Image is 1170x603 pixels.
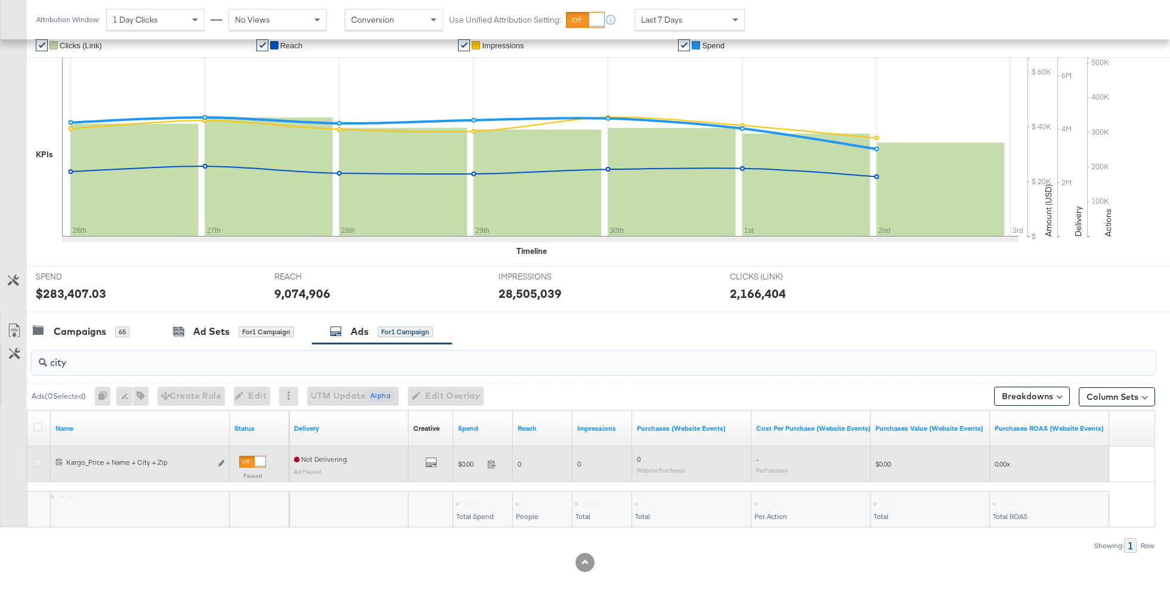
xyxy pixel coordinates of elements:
[294,468,321,475] sub: Ad Paused
[875,424,985,433] a: The total value of the purchase actions tracked by your Custom Audience pixel on your website aft...
[730,271,819,282] span: CLICKS (LINK)
[377,327,433,337] div: for 1 Campaign
[239,472,266,480] label: Paused
[280,41,303,50] span: Reach
[995,459,1010,468] span: 0.00x
[36,285,106,302] div: $283,407.03
[702,41,725,50] span: Spend
[193,325,230,338] div: Ad Sets
[993,512,1027,521] span: Total ROAS
[294,424,404,433] a: Reflects the ability of your Ad to achieve delivery.
[113,14,158,25] span: 1 Day Clicks
[516,245,547,257] div: Timeline
[47,346,1052,369] input: Search Ad Name, ID or Objective
[1094,542,1124,550] div: Showing:
[456,512,494,521] span: Total Spend
[66,458,211,467] div: Kargo_Price + Name + City + Zip
[1140,542,1155,550] div: Row
[458,39,470,51] a: ✔
[95,387,116,406] div: 0
[1103,209,1113,237] text: Actions
[294,455,347,464] span: Not Delivering
[678,39,690,51] a: ✔
[60,41,102,50] span: Clicks (Link)
[36,15,100,24] div: Attribution Window:
[518,459,521,468] span: 0
[413,424,439,433] a: Shows the creative associated with your ad.
[875,459,891,468] span: $0.00
[239,327,294,337] div: for 1 Campaign
[577,424,627,433] a: The number of times your ad was served. On mobile apps an ad is counted as served the first time ...
[32,391,86,402] div: Ads ( 0 Selected)
[274,285,330,302] div: 9,074,906
[54,325,106,338] div: Campaigns
[274,271,364,282] span: REACH
[234,424,284,433] a: Shows the current state of your Ad.
[235,14,270,25] span: No Views
[516,512,538,521] span: People
[1079,387,1155,406] button: Column Sets
[637,424,747,433] a: The number of times a purchase was made tracked by your Custom Audience pixel on your website aft...
[1124,538,1137,553] div: 1
[351,14,394,25] span: Conversion
[115,327,129,337] div: 65
[413,424,439,433] div: Creative
[874,512,889,521] span: Total
[754,512,787,521] span: Per Action
[351,325,369,338] div: Ads
[482,41,524,50] span: Impressions
[256,39,268,51] a: ✔
[637,467,685,474] sub: Website Purchases
[575,512,590,521] span: Total
[55,424,225,433] a: Ad Name.
[730,285,786,302] div: 2,166,404
[995,424,1104,433] a: The total value of the purchase actions divided by spend tracked by your Custom Audience pixel on...
[499,285,562,302] div: 28,505,039
[499,271,588,282] span: IMPRESSIONS
[577,459,581,468] span: 0
[36,271,125,282] span: SPEND
[637,455,640,464] span: 0
[1043,184,1054,237] text: Amount (USD)
[449,14,561,26] label: Use Unified Attribution Setting:
[994,387,1070,406] button: Breakdowns
[756,455,759,464] span: -
[635,512,650,521] span: Total
[641,14,683,25] span: Last 7 Days
[756,424,871,433] a: The average cost for each purchase tracked by your Custom Audience pixel on your website after pe...
[36,149,53,160] div: KPIs
[36,39,48,51] a: ✔
[518,424,568,433] a: The number of people your ad was served to.
[458,424,508,433] a: The total amount spent to date.
[756,467,788,474] sub: Per Purchase
[458,459,482,468] span: $0.00
[1073,206,1084,237] text: Delivery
